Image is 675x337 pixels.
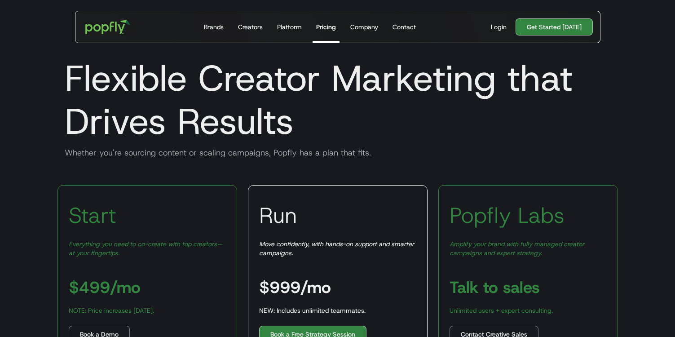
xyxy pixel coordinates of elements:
h3: Run [259,202,297,229]
h3: Talk to sales [450,279,540,295]
a: Company [347,11,382,43]
div: Unlimited users + expert consulting. [450,306,553,315]
em: Move confidently, with hands-on support and smarter campaigns. [259,240,414,257]
div: Contact [393,22,416,31]
div: Platform [277,22,302,31]
a: Login [487,22,510,31]
div: Login [491,22,507,31]
div: Creators [238,22,263,31]
em: Everything you need to co-create with top creators—at your fingertips. [69,240,222,257]
div: Whether you're sourcing content or scaling campaigns, Popfly has a plan that fits. [57,147,618,158]
a: Pricing [313,11,340,43]
a: Brands [200,11,227,43]
div: NOTE: Price increases [DATE]. [69,306,154,315]
h3: Start [69,202,116,229]
a: home [79,13,137,40]
a: Contact [389,11,419,43]
h3: Popfly Labs [450,202,565,229]
div: Company [350,22,378,31]
div: NEW: Includes unlimited teammates. [259,306,366,315]
h3: $999/mo [259,279,331,295]
em: Amplify your brand with fully managed creator campaigns and expert strategy. [450,240,584,257]
h1: Flexible Creator Marketing that Drives Results [57,57,618,143]
a: Platform [274,11,305,43]
div: Pricing [316,22,336,31]
a: Creators [234,11,266,43]
div: Brands [204,22,224,31]
a: Get Started [DATE] [516,18,593,35]
h3: $499/mo [69,279,141,295]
